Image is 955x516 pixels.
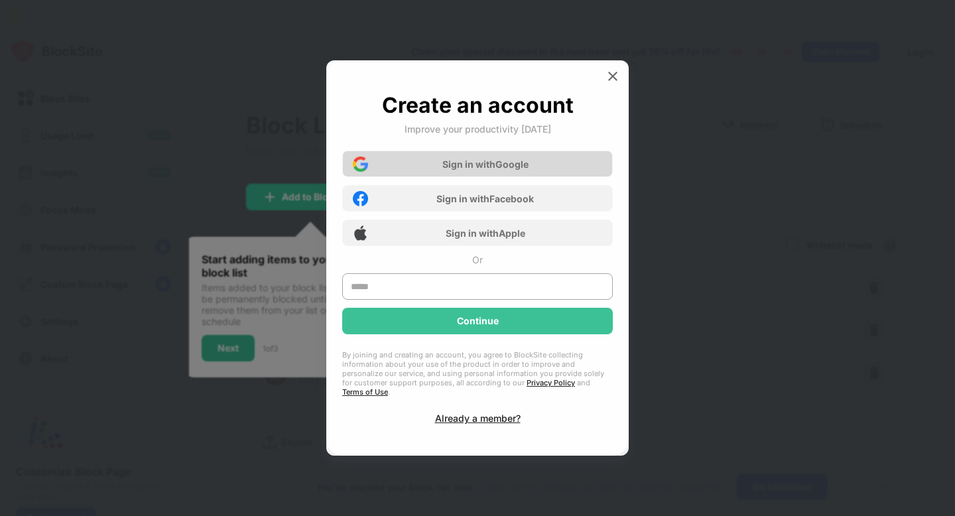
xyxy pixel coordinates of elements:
a: Privacy Policy [527,378,575,387]
div: Create an account [382,92,574,118]
div: Sign in with Google [442,159,529,170]
img: apple-icon.png [353,226,368,241]
a: Terms of Use [342,387,388,397]
div: Sign in with Apple [446,227,525,239]
div: Improve your productivity [DATE] [405,123,551,135]
div: Sign in with Facebook [436,193,534,204]
img: google-icon.png [353,157,368,172]
div: By joining and creating an account, you agree to BlockSite collecting information about your use ... [342,350,613,397]
img: facebook-icon.png [353,191,368,206]
div: Continue [457,316,499,326]
div: Already a member? [435,413,521,424]
div: Or [472,254,483,265]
